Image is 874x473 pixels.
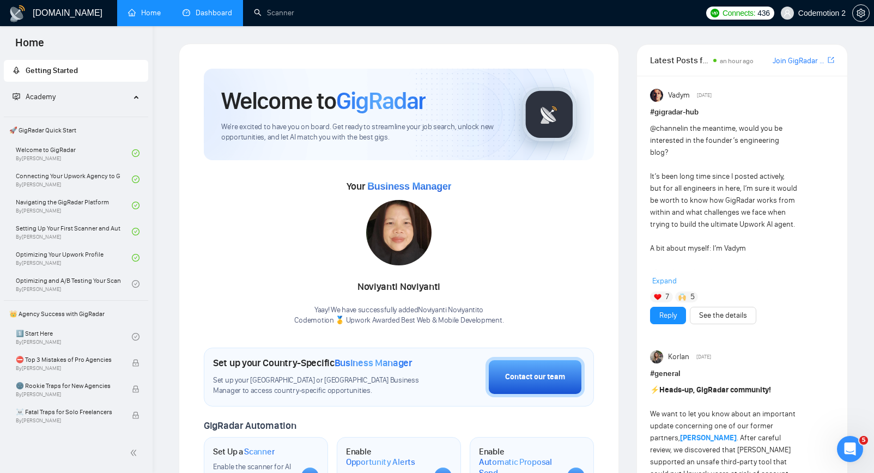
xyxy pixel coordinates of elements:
[366,200,432,265] img: 1700835522379-IMG-20231107-WA0007.jpg
[294,316,504,326] p: Codemotion 🥇 Upwork Awarded Best Web & Mobile Development .
[221,86,426,116] h1: Welcome to
[650,106,834,118] h1: # gigradar-hub
[294,305,504,326] div: Yaay! We have successfully added Noviyanti Noviyanti to
[650,368,834,380] h1: # general
[132,333,139,341] span: check-circle
[784,9,791,17] span: user
[132,202,139,209] span: check-circle
[16,380,120,391] span: 🌚 Rookie Traps for New Agencies
[659,385,771,395] strong: Heads-up, GigRadar community!
[7,35,53,58] span: Home
[5,303,147,325] span: 👑 Agency Success with GigRadar
[650,53,710,67] span: Latest Posts from the GigRadar Community
[132,411,139,419] span: lock
[16,141,132,165] a: Welcome to GigRadarBy[PERSON_NAME]
[852,4,870,22] button: setting
[853,9,869,17] span: setting
[16,417,120,424] span: By [PERSON_NAME]
[132,254,139,262] span: check-circle
[773,55,826,67] a: Join GigRadar Slack Community
[680,433,737,442] a: [PERSON_NAME]
[522,87,576,142] img: gigradar-logo.png
[204,420,296,432] span: GigRadar Automation
[132,149,139,157] span: check-circle
[9,5,26,22] img: logo
[13,93,20,100] span: fund-projection-screen
[757,7,769,19] span: 436
[130,447,141,458] span: double-left
[347,180,452,192] span: Your
[16,220,132,244] a: Setting Up Your First Scanner and Auto-BidderBy[PERSON_NAME]
[650,350,663,363] img: Korlan
[720,57,754,65] span: an hour ago
[132,175,139,183] span: check-circle
[690,307,756,324] button: See the details
[678,293,686,301] img: 🙌
[668,89,690,101] span: Vadym
[294,278,504,296] div: Noviyanti Noviyanti
[213,357,412,369] h1: Set up your Country-Specific
[828,55,834,65] a: export
[650,89,663,102] img: Vadym
[128,8,161,17] a: homeHome
[367,181,451,192] span: Business Manager
[26,92,56,101] span: Academy
[16,193,132,217] a: Navigating the GigRadar PlatformBy[PERSON_NAME]
[336,86,426,116] span: GigRadar
[690,292,695,302] span: 5
[254,8,294,17] a: searchScanner
[16,407,120,417] span: ☠️ Fatal Traps for Solo Freelancers
[132,385,139,393] span: lock
[16,246,132,270] a: Optimizing Your Upwork ProfileBy[PERSON_NAME]
[244,446,275,457] span: Scanner
[16,365,120,372] span: By [PERSON_NAME]
[183,8,232,17] a: dashboardDashboard
[859,436,868,445] span: 5
[346,457,415,468] span: Opportunity Alerts
[650,307,686,324] button: Reply
[16,272,132,296] a: Optimizing and A/B Testing Your Scanner for Better ResultsBy[PERSON_NAME]
[852,9,870,17] a: setting
[132,280,139,288] span: check-circle
[5,119,147,141] span: 🚀 GigRadar Quick Start
[650,124,682,133] span: @channel
[696,352,711,362] span: [DATE]
[505,371,565,383] div: Contact our team
[650,385,659,395] span: ⚡
[132,359,139,367] span: lock
[132,228,139,235] span: check-circle
[699,310,747,322] a: See the details
[335,357,412,369] span: Business Manager
[221,122,505,143] span: We're excited to have you on board. Get ready to streamline your job search, unlock new opportuni...
[16,354,120,365] span: ⛔ Top 3 Mistakes of Pro Agencies
[654,293,661,301] img: ❤️
[13,92,56,101] span: Academy
[652,276,677,286] span: Expand
[485,357,585,397] button: Contact our team
[828,56,834,64] span: export
[659,310,677,322] a: Reply
[4,60,148,82] li: Getting Started
[213,375,431,396] span: Set up your [GEOGRAPHIC_DATA] or [GEOGRAPHIC_DATA] Business Manager to access country-specific op...
[13,66,20,74] span: rocket
[16,433,120,444] span: ❌ How to get banned on Upwork
[711,9,719,17] img: upwork-logo.png
[16,391,120,398] span: By [PERSON_NAME]
[665,292,669,302] span: 7
[723,7,755,19] span: Connects:
[26,66,78,75] span: Getting Started
[697,90,712,100] span: [DATE]
[16,167,132,191] a: Connecting Your Upwork Agency to GigRadarBy[PERSON_NAME]
[668,351,689,363] span: Korlan
[346,446,426,468] h1: Enable
[16,325,132,349] a: 1️⃣ Start HereBy[PERSON_NAME]
[837,436,863,462] iframe: Intercom live chat
[213,446,275,457] h1: Set Up a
